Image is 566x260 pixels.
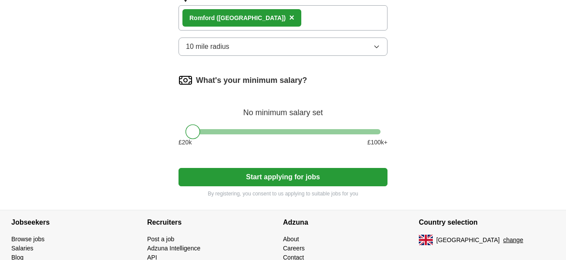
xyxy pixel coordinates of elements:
[179,98,387,119] div: No minimum salary set
[147,236,174,243] a: Post a job
[196,75,307,86] label: What's your minimum salary?
[179,138,192,147] span: £ 20 k
[216,14,286,21] span: ([GEOGRAPHIC_DATA])
[179,168,387,186] button: Start applying for jobs
[436,236,500,245] span: [GEOGRAPHIC_DATA]
[147,245,200,252] a: Adzuna Intelligence
[11,245,34,252] a: Salaries
[289,13,294,22] span: ×
[189,14,215,21] strong: Romford
[283,236,299,243] a: About
[11,236,44,243] a: Browse jobs
[283,245,305,252] a: Careers
[367,138,387,147] span: £ 100 k+
[503,236,523,245] button: change
[179,73,192,87] img: salary.png
[419,210,555,235] h4: Country selection
[289,11,294,24] button: ×
[179,38,387,56] button: 10 mile radius
[419,235,433,245] img: UK flag
[179,190,387,198] p: By registering, you consent to us applying to suitable jobs for you
[186,41,229,52] span: 10 mile radius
